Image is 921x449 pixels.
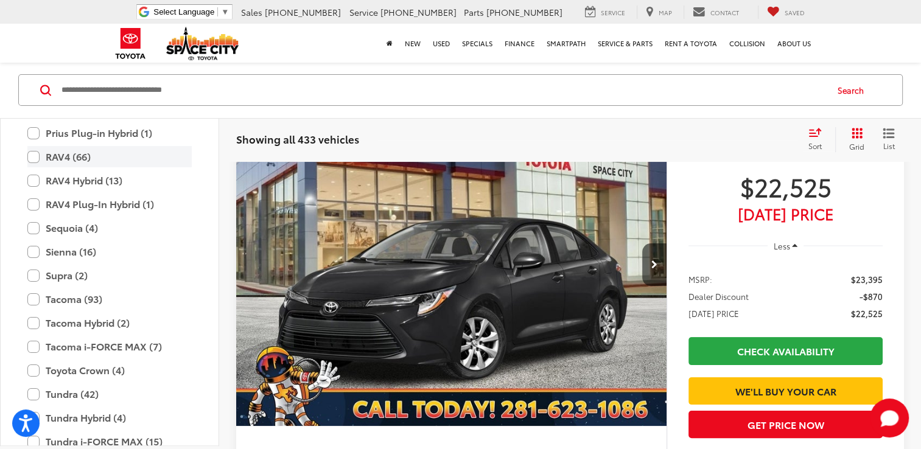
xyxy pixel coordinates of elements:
img: 2025 Toyota Corolla LE [236,103,668,426]
a: Service [576,5,634,19]
span: List [883,141,895,151]
span: ​ [217,7,218,16]
span: [PHONE_NUMBER] [380,6,457,18]
label: Tacoma Hybrid (2) [27,312,192,333]
button: List View [874,128,904,152]
a: Contact [684,5,748,19]
span: ▼ [221,7,229,16]
button: Toggle Chat Window [870,399,909,437]
label: Tundra Hybrid (4) [27,407,192,428]
a: Finance [499,24,541,63]
button: Select sort value [802,128,835,152]
span: [PHONE_NUMBER] [486,6,562,18]
span: Contact [710,8,739,17]
a: Rent a Toyota [659,24,723,63]
label: Tundra (42) [27,383,192,405]
label: RAV4 Plug-In Hybrid (1) [27,193,192,215]
a: Check Availability [688,337,883,364]
input: Search by Make, Model, or Keyword [60,76,826,105]
a: Home [380,24,399,63]
a: Used [427,24,456,63]
span: [PHONE_NUMBER] [265,6,341,18]
label: Prius Plug-in Hybrid (1) [27,122,192,144]
span: Less [773,240,790,251]
a: SmartPath [541,24,592,63]
img: Space City Toyota [166,27,239,60]
span: [DATE] Price [688,207,883,220]
span: $22,525 [688,171,883,201]
div: 2025 Toyota Corolla LE 0 [236,103,668,426]
span: Sort [808,141,822,151]
a: Collision [723,24,771,63]
span: MSRP: [688,273,712,285]
span: $22,525 [851,307,883,319]
button: Less [768,235,804,257]
span: Saved [785,8,805,17]
a: Specials [456,24,499,63]
img: Toyota [108,24,153,63]
a: About Us [771,24,817,63]
a: We'll Buy Your Car [688,377,883,405]
span: Map [659,8,672,17]
span: Dealer Discount [688,290,749,302]
label: Toyota Crown (4) [27,360,192,381]
span: Parts [464,6,484,18]
label: RAV4 (66) [27,146,192,167]
span: Showing all 433 vehicles [236,132,359,147]
span: -$870 [860,290,883,302]
a: New [399,24,427,63]
span: Sales [241,6,262,18]
a: Select Language​ [153,7,229,16]
a: Map [637,5,681,19]
label: Tacoma i-FORCE MAX (7) [27,336,192,357]
svg: Start Chat [870,399,909,437]
span: $23,395 [851,273,883,285]
label: RAV4 Hybrid (13) [27,170,192,191]
label: Sequoia (4) [27,217,192,238]
span: Select Language [153,7,214,16]
label: Tacoma (93) [27,288,192,310]
button: Get Price Now [688,411,883,438]
button: Search [826,75,881,106]
button: Grid View [835,128,874,152]
span: Service [601,8,625,17]
a: Service & Parts [592,24,659,63]
a: My Saved Vehicles [758,5,814,19]
a: 2025 Toyota Corolla LE2025 Toyota Corolla LE2025 Toyota Corolla LE2025 Toyota Corolla LE [236,103,668,426]
span: [DATE] PRICE [688,307,739,319]
label: Sienna (16) [27,241,192,262]
span: Grid [849,142,864,152]
button: Next image [642,243,667,286]
span: Service [349,6,378,18]
label: Supra (2) [27,265,192,286]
